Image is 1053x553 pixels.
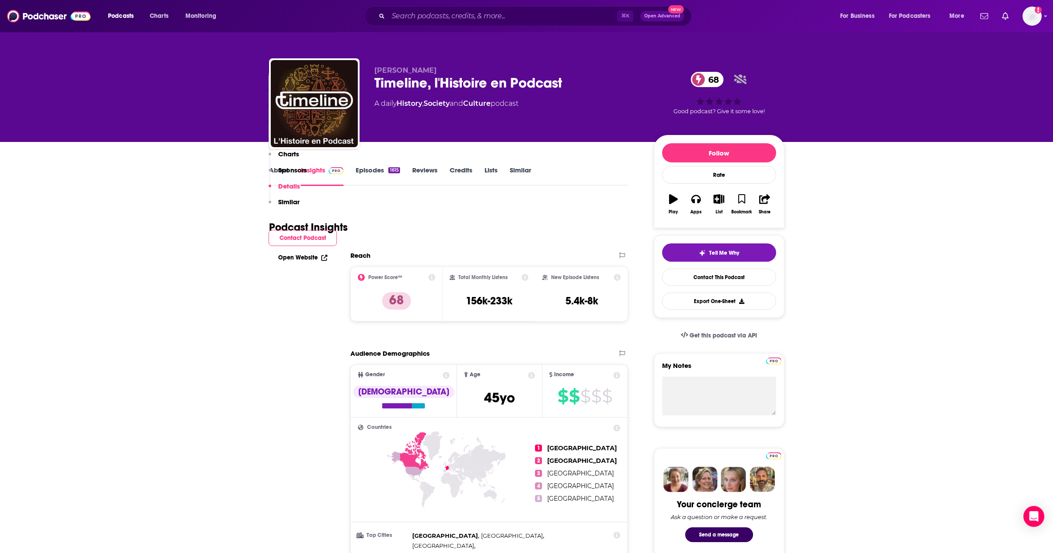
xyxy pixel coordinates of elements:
[707,189,730,220] button: List
[565,294,598,307] h3: 5.4k-8k
[1035,7,1042,13] svg: Add a profile image
[450,99,463,108] span: and
[554,372,574,378] span: Income
[450,166,472,186] a: Credits
[185,10,216,22] span: Monitoring
[278,166,307,174] p: Sponsors
[412,531,479,541] span: ,
[766,357,781,364] img: Podchaser Pro
[591,389,601,403] span: $
[759,209,770,215] div: Share
[484,166,498,186] a: Lists
[412,542,474,549] span: [GEOGRAPHIC_DATA]
[382,292,411,310] p: 68
[102,9,145,23] button: open menu
[943,9,975,23] button: open menu
[269,182,300,198] button: Details
[365,372,385,378] span: Gender
[617,10,633,22] span: ⌘ K
[730,189,753,220] button: Bookmark
[350,349,430,357] h2: Audience Demographics
[481,532,543,539] span: [GEOGRAPHIC_DATA]
[685,527,753,542] button: Send a message
[422,99,424,108] span: ,
[1023,7,1042,26] button: Show profile menu
[699,250,706,256] img: tell me why sparkle
[388,167,400,173] div: 1615
[690,209,702,215] div: Apps
[580,389,590,403] span: $
[7,8,91,24] img: Podchaser - Follow, Share and Rate Podcasts
[150,10,168,22] span: Charts
[350,251,370,260] h2: Reach
[466,294,512,307] h3: 156k-233k
[463,99,491,108] a: Culture
[269,166,307,182] button: Sponsors
[278,254,327,261] a: Open Website
[640,11,684,21] button: Open AdvancedNew
[558,389,568,403] span: $
[1023,7,1042,26] img: User Profile
[834,9,885,23] button: open menu
[368,274,402,280] h2: Power Score™
[709,250,739,256] span: Tell Me Why
[692,467,717,492] img: Barbara Profile
[949,10,964,22] span: More
[412,541,475,551] span: ,
[481,531,544,541] span: ,
[535,470,542,477] span: 3
[1023,506,1044,527] div: Open Intercom Messenger
[766,356,781,364] a: Pro website
[766,451,781,459] a: Pro website
[691,72,723,87] a: 68
[750,467,775,492] img: Jon Profile
[269,230,337,246] button: Contact Podcast
[685,189,707,220] button: Apps
[374,98,518,109] div: A daily podcast
[674,325,764,346] a: Get this podcast via API
[535,482,542,489] span: 4
[269,198,299,214] button: Similar
[535,445,542,452] span: 1
[977,9,992,24] a: Show notifications dropdown
[510,166,531,186] a: Similar
[662,361,776,377] label: My Notes
[412,166,437,186] a: Reviews
[424,99,450,108] a: Society
[374,66,437,74] span: [PERSON_NAME]
[547,495,614,502] span: [GEOGRAPHIC_DATA]
[671,513,767,520] div: Ask a question or make a request.
[353,386,454,398] div: [DEMOGRAPHIC_DATA]
[731,209,752,215] div: Bookmark
[458,274,508,280] h2: Total Monthly Listens
[716,209,723,215] div: List
[662,293,776,310] button: Export One-Sheet
[663,467,689,492] img: Sydney Profile
[673,108,765,115] span: Good podcast? Give it some love!
[144,9,174,23] a: Charts
[179,9,228,23] button: open menu
[766,452,781,459] img: Podchaser Pro
[551,274,599,280] h2: New Episode Listens
[677,499,761,510] div: Your concierge team
[535,457,542,464] span: 2
[547,457,617,465] span: [GEOGRAPHIC_DATA]
[662,166,776,184] div: Rate
[700,72,723,87] span: 68
[367,425,392,430] span: Countries
[547,482,614,490] span: [GEOGRAPHIC_DATA]
[889,10,931,22] span: For Podcasters
[569,389,579,403] span: $
[535,495,542,502] span: 5
[840,10,875,22] span: For Business
[278,198,299,206] p: Similar
[662,269,776,286] a: Contact This Podcast
[753,189,776,220] button: Share
[547,444,617,452] span: [GEOGRAPHIC_DATA]
[356,166,400,186] a: Episodes1615
[662,243,776,262] button: tell me why sparkleTell Me Why
[654,66,784,120] div: 68Good podcast? Give it some love!
[721,467,746,492] img: Jules Profile
[412,532,478,539] span: [GEOGRAPHIC_DATA]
